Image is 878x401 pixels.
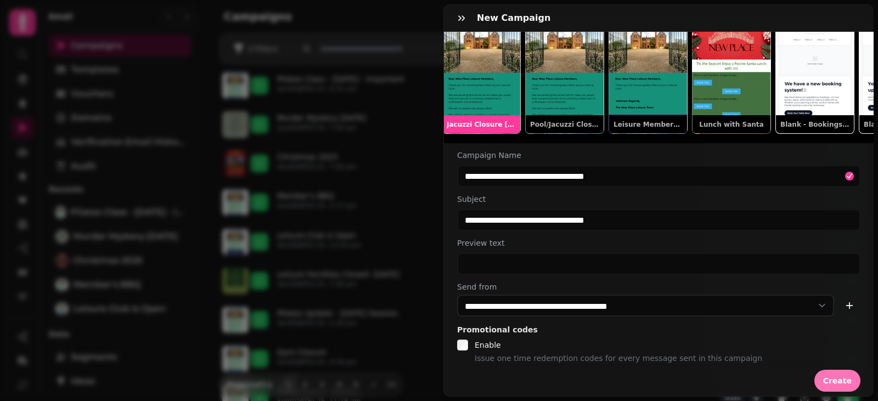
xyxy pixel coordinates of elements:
[477,12,555,25] h3: New campaign
[457,150,860,161] label: Campaign Name
[697,120,766,129] p: Lunch with Santa
[457,323,538,336] legend: Promotional codes
[457,194,860,205] label: Subject
[475,352,762,365] p: Issue one time redemption codes for every message sent in this campaign
[775,20,854,134] button: Blank - Bookings New system go-live announcement
[442,20,521,134] button: Jacuzzi Closure [clone] [campaign]
[530,120,599,129] p: Pool/Jacuzzi Closure [campaign]
[457,281,860,292] label: Send from
[614,120,683,129] p: Leisure Members Email Template
[814,370,860,392] button: Create
[823,377,852,385] span: Create
[447,120,516,129] p: Jacuzzi Closure [clone] [campaign]
[609,20,688,134] button: Leisure Members Email Template
[475,341,501,349] label: Enable
[780,120,849,129] p: Blank - Bookings New system go-live announcement
[525,20,604,134] button: Pool/Jacuzzi Closure [campaign]
[457,238,860,248] label: Preview text
[692,20,771,134] button: Lunch with Santa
